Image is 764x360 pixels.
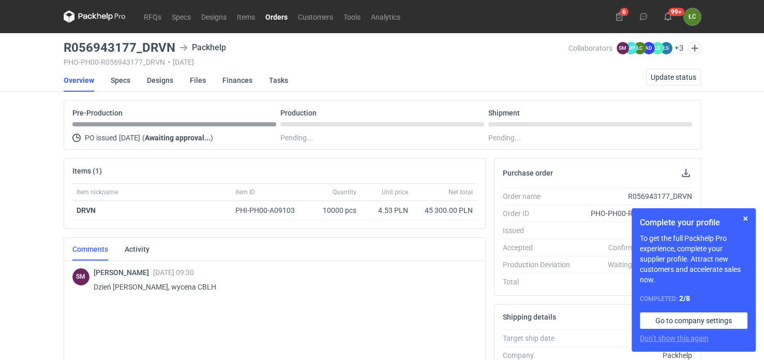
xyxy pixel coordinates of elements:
[640,233,747,285] p: To get the full Packhelp Pro experience, complete your supplier profile. Attract new customers an...
[77,206,96,214] strong: DRVN
[568,44,612,52] span: Collaborators
[416,205,473,215] div: 45 300.00 PLN
[94,281,469,293] p: Dzień [PERSON_NAME], wycena CBLH
[211,134,213,142] span: )
[640,217,747,229] h1: Complete your profile
[651,74,696,81] span: Update status
[235,188,255,196] span: Item ID
[578,225,692,236] div: [DATE]
[232,10,260,23] a: Items
[64,41,175,54] h3: R056943177_DRVN
[309,201,361,220] div: 10000 pcs
[488,132,692,144] div: Pending...
[660,42,672,54] figcaption: ŁS
[684,8,701,25] div: Łukasz Czaprański
[651,42,664,54] figcaption: ŁD
[222,69,252,92] a: Finances
[578,208,692,219] div: PHO-PH00-R056943177_DRVN
[280,109,317,117] p: Production
[640,333,709,343] button: Don’t show this again
[64,10,126,23] svg: Packhelp Pro
[111,69,130,92] a: Specs
[119,132,140,144] span: [DATE]
[503,333,578,343] div: Target ship date
[488,109,520,117] p: Shipment
[680,167,692,179] button: Download PO
[235,205,305,215] div: PHI-PH00-A09103
[684,8,701,25] button: ŁC
[168,58,170,66] span: •
[72,167,102,175] h2: Items (1)
[125,238,149,261] a: Activity
[642,42,655,54] figcaption: AD
[366,10,406,23] a: Analytics
[167,10,196,23] a: Specs
[503,225,578,236] div: Issued
[675,44,684,53] button: +3
[503,191,578,201] div: Order name
[94,268,153,277] span: [PERSON_NAME]
[660,8,676,25] button: 99+
[139,10,167,23] a: RFQs
[153,268,194,277] span: [DATE] 09:30
[145,134,211,142] strong: Awaiting approval...
[611,8,627,25] button: 6
[503,169,553,177] h2: Purchase order
[190,69,206,92] a: Files
[293,10,338,23] a: Customers
[448,188,473,196] span: Net total
[64,69,94,92] a: Overview
[687,41,701,55] button: Edit collaborators
[625,42,637,54] figcaption: MP
[640,293,747,304] div: Completed:
[578,277,692,287] div: 45 300.00 PLN
[338,10,366,23] a: Tools
[72,268,89,285] div: Sebastian Markut
[607,260,692,270] em: Waiting for confirmation...
[382,188,408,196] span: Unit price
[280,132,313,144] span: Pending...
[578,191,692,201] div: R056943177_DRVN
[503,260,578,270] div: Production Deviation
[617,42,629,54] figcaption: SM
[72,109,123,117] p: Pre-Production
[72,268,89,285] figcaption: SM
[646,69,701,85] button: Update status
[608,243,692,252] em: Confirming with supplier...
[503,313,556,321] h2: Shipping details
[503,242,578,253] div: Accepted
[269,69,288,92] a: Tasks
[72,238,108,261] a: Comments
[64,58,568,66] div: PHO-PH00-R056943177_DRVN [DATE]
[72,132,276,144] div: PO issued
[679,294,690,303] strong: 2 / 8
[503,277,578,287] div: Total
[77,188,118,196] span: Item nickname
[640,312,747,329] a: Go to company settings
[503,208,578,219] div: Order ID
[739,212,752,225] button: Skip for now
[365,205,408,215] div: 4.53 PLN
[260,10,293,23] a: Orders
[634,42,646,54] figcaption: ŁC
[333,188,356,196] span: Quantity
[147,69,173,92] a: Designs
[142,134,145,142] span: (
[179,41,226,54] div: Packhelp
[196,10,232,23] a: Designs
